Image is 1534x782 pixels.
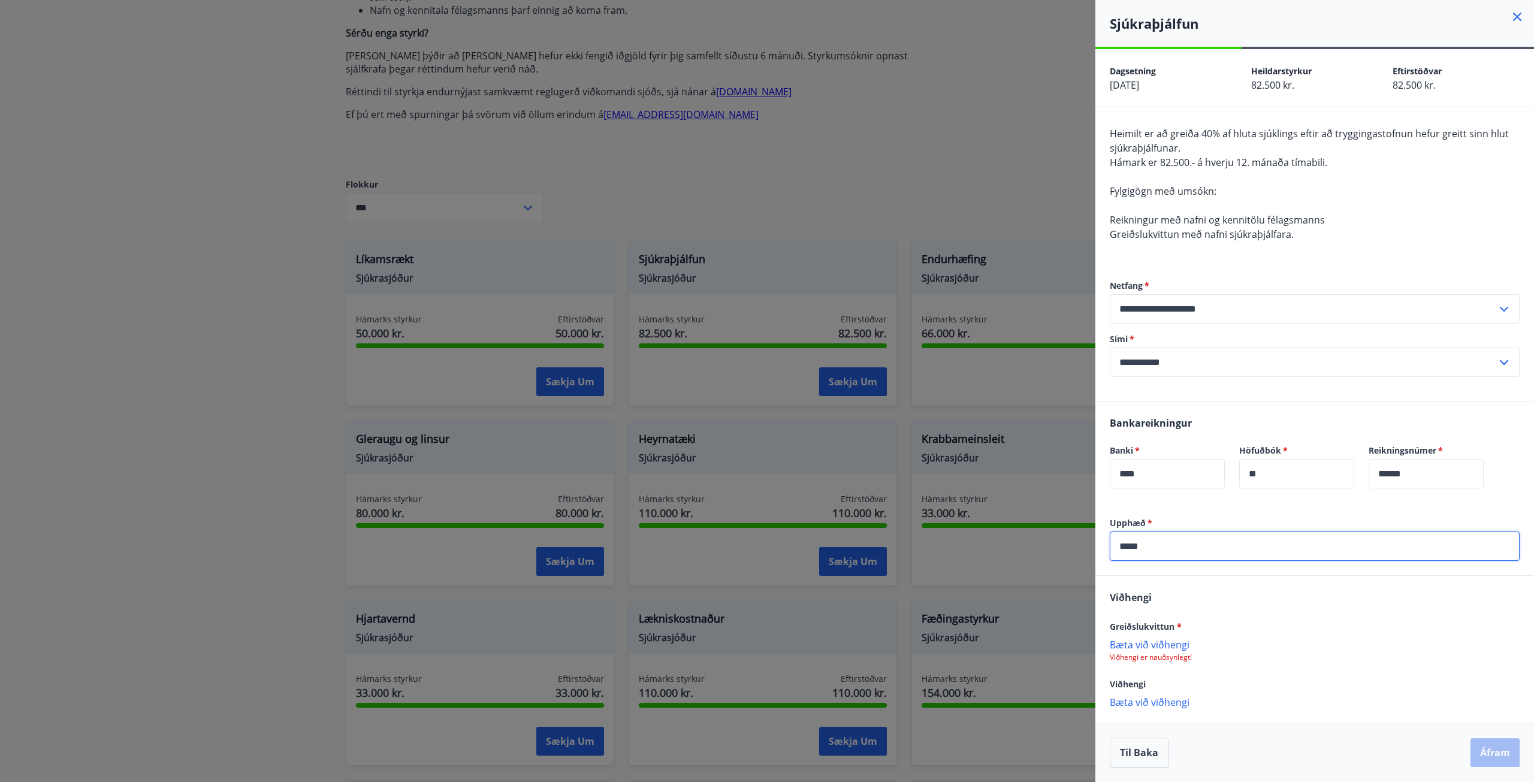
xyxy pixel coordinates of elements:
[1110,653,1520,662] p: Viðhengi er nauðsynlegt!
[1239,445,1354,457] label: Höfuðbók
[1110,738,1168,768] button: Til baka
[1110,185,1216,198] span: Fylgigögn með umsókn:
[1110,280,1520,292] label: Netfang
[1110,14,1534,32] h4: Sjúkraþjálfun
[1110,678,1146,690] span: Viðhengi
[1110,416,1192,430] span: Bankareikningur
[1110,532,1520,561] div: Upphæð
[1110,445,1225,457] label: Banki
[1110,228,1294,241] span: Greiðslukvittun með nafni sjúkraþjálfara.
[1251,65,1312,77] span: Heildarstyrkur
[1110,333,1520,345] label: Sími
[1110,591,1152,604] span: Viðhengi
[1251,78,1294,92] span: 82.500 kr.
[1110,638,1520,650] p: Bæta við viðhengi
[1110,156,1327,169] span: Hámark er 82.500.- á hverju 12. mánaða tímabili.
[1110,621,1182,632] span: Greiðslukvittun
[1110,65,1156,77] span: Dagsetning
[1110,78,1139,92] span: [DATE]
[1110,696,1520,708] p: Bæta við viðhengi
[1369,445,1484,457] label: Reikningsnúmer
[1393,65,1442,77] span: Eftirstöðvar
[1110,213,1325,227] span: Reikningur með nafni og kennitölu félagsmanns
[1110,517,1520,529] label: Upphæð
[1110,127,1509,155] span: Heimilt er að greiða 40% af hluta sjúklings eftir að tryggingastofnun hefur greitt sinn hlut sjúk...
[1393,78,1436,92] span: 82.500 kr.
